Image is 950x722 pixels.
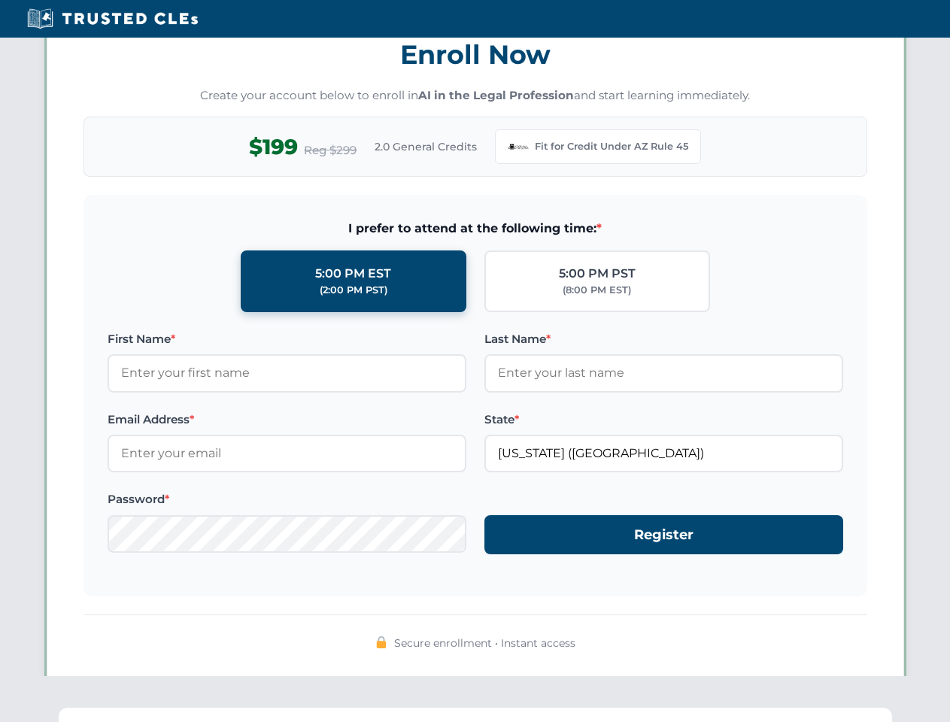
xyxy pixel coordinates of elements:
[563,283,631,298] div: (8:00 PM EST)
[108,354,466,392] input: Enter your first name
[320,283,387,298] div: (2:00 PM PST)
[249,130,298,164] span: $199
[535,139,688,154] span: Fit for Credit Under AZ Rule 45
[83,31,867,78] h3: Enroll Now
[375,636,387,648] img: 🔒
[484,354,843,392] input: Enter your last name
[484,515,843,555] button: Register
[83,87,867,105] p: Create your account below to enroll in and start learning immediately.
[484,411,843,429] label: State
[508,136,529,157] img: Arizona Bar
[484,435,843,472] input: Arizona (AZ)
[375,138,477,155] span: 2.0 General Credits
[559,264,636,284] div: 5:00 PM PST
[108,490,466,508] label: Password
[394,635,575,651] span: Secure enrollment • Instant access
[108,435,466,472] input: Enter your email
[304,141,357,159] span: Reg $299
[108,411,466,429] label: Email Address
[484,330,843,348] label: Last Name
[418,88,574,102] strong: AI in the Legal Profession
[23,8,202,30] img: Trusted CLEs
[108,330,466,348] label: First Name
[315,264,391,284] div: 5:00 PM EST
[108,219,843,238] span: I prefer to attend at the following time:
